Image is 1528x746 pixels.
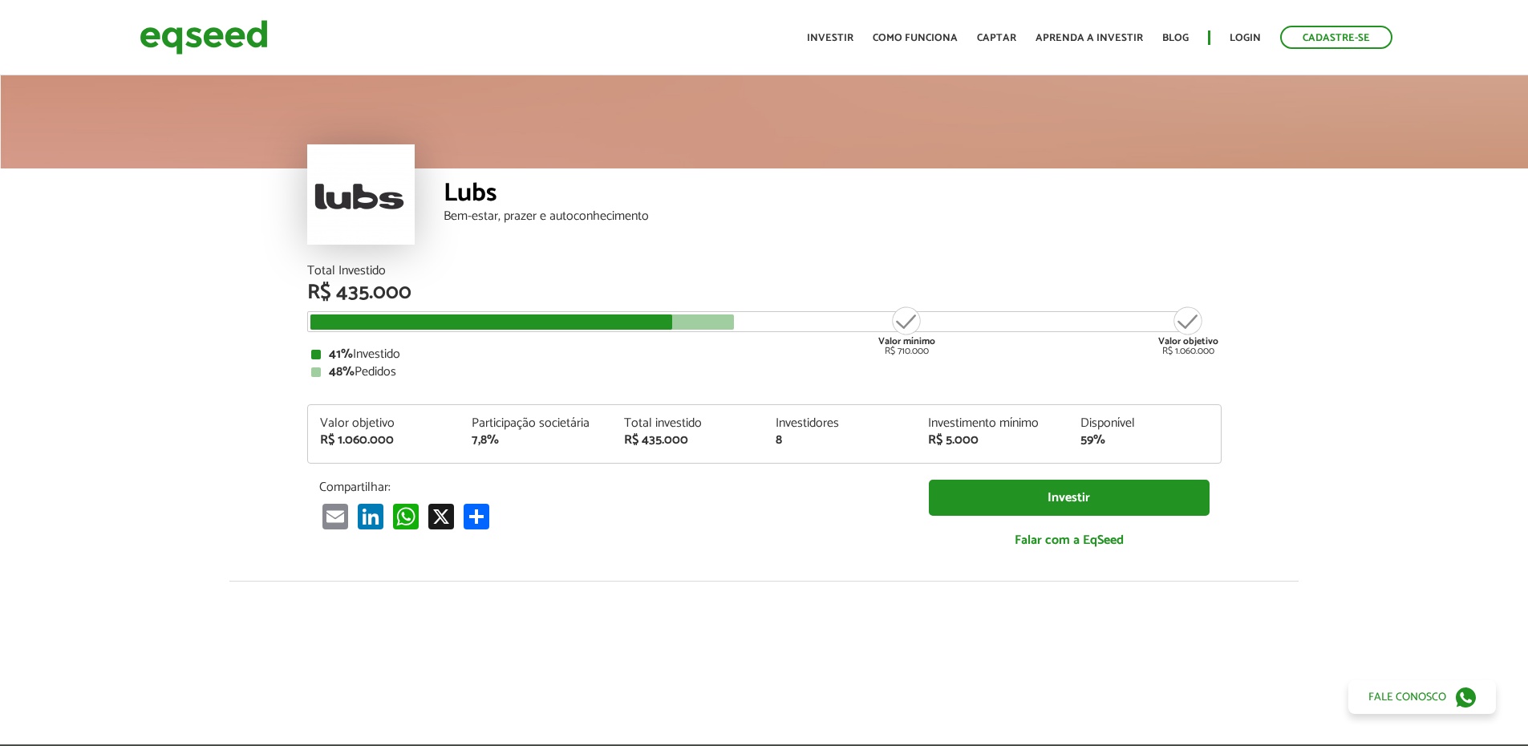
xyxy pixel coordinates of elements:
[1230,33,1261,43] a: Login
[1348,680,1496,714] a: Fale conosco
[1162,33,1189,43] a: Blog
[878,334,935,349] strong: Valor mínimo
[928,434,1056,447] div: R$ 5.000
[928,417,1056,430] div: Investimento mínimo
[807,33,853,43] a: Investir
[1080,417,1209,430] div: Disponível
[307,282,1222,303] div: R$ 435.000
[776,434,904,447] div: 8
[320,417,448,430] div: Valor objetivo
[1158,334,1218,349] strong: Valor objetivo
[390,503,422,529] a: WhatsApp
[329,361,355,383] strong: 48%
[877,305,937,356] div: R$ 710.000
[320,434,448,447] div: R$ 1.060.000
[624,434,752,447] div: R$ 435.000
[472,434,600,447] div: 7,8%
[425,503,457,529] a: X
[444,180,1222,210] div: Lubs
[460,503,492,529] a: Compartilhar
[1280,26,1392,49] a: Cadastre-se
[624,417,752,430] div: Total investido
[355,503,387,529] a: LinkedIn
[1036,33,1143,43] a: Aprenda a investir
[929,480,1210,516] a: Investir
[307,265,1222,278] div: Total Investido
[311,348,1218,361] div: Investido
[1080,434,1209,447] div: 59%
[444,210,1222,223] div: Bem-estar, prazer e autoconhecimento
[1158,305,1218,356] div: R$ 1.060.000
[977,33,1016,43] a: Captar
[140,16,268,59] img: EqSeed
[319,480,905,495] p: Compartilhar:
[319,503,351,529] a: Email
[329,343,353,365] strong: 41%
[929,524,1210,557] a: Falar com a EqSeed
[472,417,600,430] div: Participação societária
[776,417,904,430] div: Investidores
[873,33,958,43] a: Como funciona
[311,366,1218,379] div: Pedidos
